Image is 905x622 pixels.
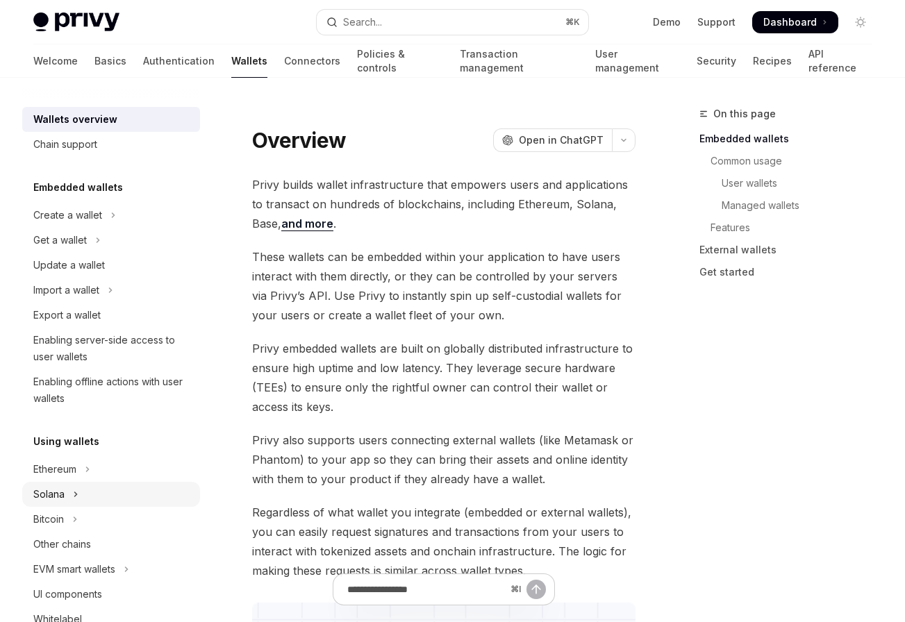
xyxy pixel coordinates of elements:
button: Toggle Solana section [22,482,200,507]
button: Send message [526,580,546,599]
a: Other chains [22,532,200,557]
a: Enabling offline actions with user wallets [22,369,200,411]
span: These wallets can be embedded within your application to have users interact with them directly, ... [252,247,636,325]
span: Privy builds wallet infrastructure that empowers users and applications to transact on hundreds o... [252,175,636,233]
a: UI components [22,582,200,607]
div: UI components [33,586,102,603]
div: Chain support [33,136,97,153]
a: Chain support [22,132,200,157]
button: Toggle dark mode [849,11,872,33]
a: Features [699,217,883,239]
div: Get a wallet [33,232,87,249]
a: Embedded wallets [699,128,883,150]
span: Privy embedded wallets are built on globally distributed infrastructure to ensure high uptime and... [252,339,636,417]
div: Search... [343,14,382,31]
a: Support [697,15,736,29]
div: Update a wallet [33,257,105,274]
a: Wallets [231,44,267,78]
a: Welcome [33,44,78,78]
a: Demo [653,15,681,29]
a: Security [697,44,736,78]
div: Create a wallet [33,207,102,224]
a: External wallets [699,239,883,261]
a: API reference [808,44,872,78]
div: Export a wallet [33,307,101,323]
div: Wallets overview [33,111,117,128]
button: Toggle Bitcoin section [22,507,200,532]
h5: Embedded wallets [33,179,123,196]
a: Wallets overview [22,107,200,132]
div: Other chains [33,536,91,553]
span: Dashboard [763,15,817,29]
span: ⌘ K [565,17,580,28]
a: Export a wallet [22,303,200,328]
a: Recipes [753,44,792,78]
a: and more [281,217,333,231]
button: Toggle Get a wallet section [22,228,200,253]
a: User management [595,44,680,78]
div: Ethereum [33,461,76,478]
button: Toggle Ethereum section [22,457,200,482]
img: light logo [33,12,119,32]
a: Managed wallets [699,194,883,217]
span: Open in ChatGPT [519,133,604,147]
span: Privy also supports users connecting external wallets (like Metamask or Phantom) to your app so t... [252,430,636,489]
a: Get started [699,261,883,283]
button: Open search [317,10,589,35]
button: Toggle EVM smart wallets section [22,557,200,582]
a: Enabling server-side access to user wallets [22,328,200,369]
button: Toggle Import a wallet section [22,278,200,303]
a: Authentication [143,44,215,78]
a: Connectors [284,44,340,78]
button: Toggle Create a wallet section [22,203,200,228]
div: Enabling server-side access to user wallets [33,332,192,365]
a: User wallets [699,172,883,194]
a: Common usage [699,150,883,172]
h1: Overview [252,128,346,153]
div: Solana [33,486,65,503]
span: Regardless of what wallet you integrate (embedded or external wallets), you can easily request si... [252,503,636,580]
span: On this page [713,106,776,122]
div: Import a wallet [33,282,99,299]
div: Enabling offline actions with user wallets [33,373,192,407]
a: Policies & controls [357,44,443,78]
a: Dashboard [752,11,838,33]
a: Basics [94,44,126,78]
a: Transaction management [460,44,579,78]
a: Update a wallet [22,253,200,278]
input: Ask a question... [347,574,505,605]
button: Open in ChatGPT [493,128,612,152]
h5: Using wallets [33,433,99,450]
div: EVM smart wallets [33,561,115,578]
div: Bitcoin [33,511,64,528]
